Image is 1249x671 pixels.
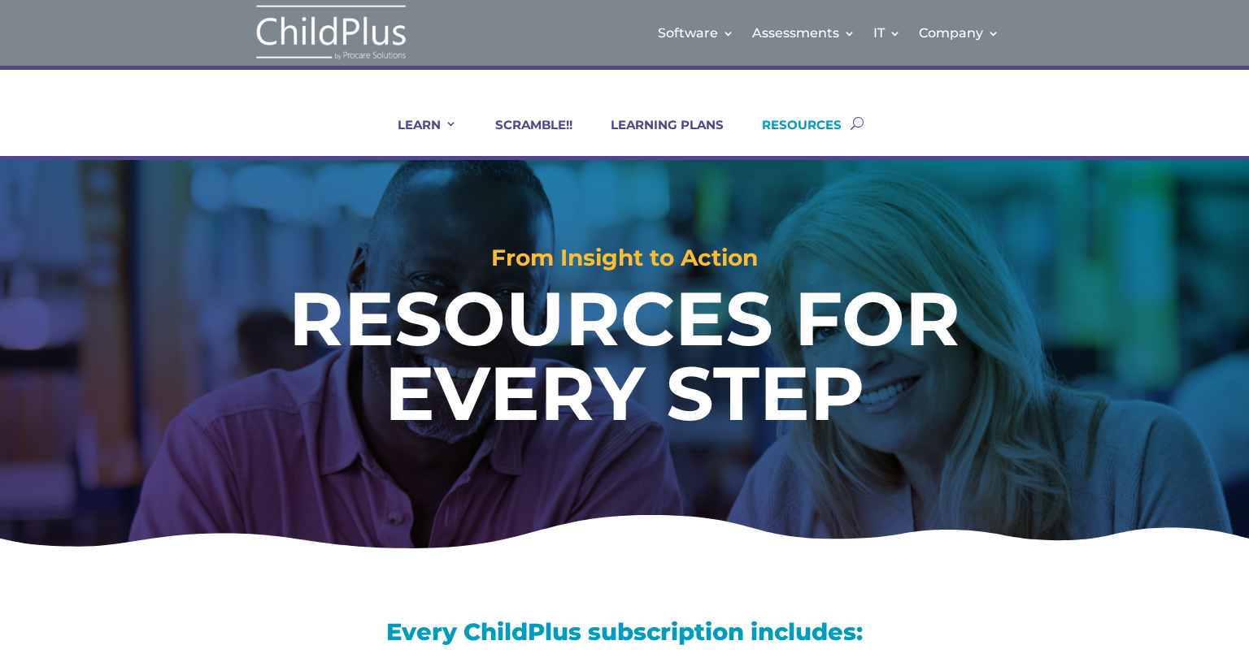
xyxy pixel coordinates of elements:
a: LEARN [377,117,457,156]
a: LEARNING PLANS [590,117,724,156]
a: RESOURCES [742,117,842,156]
a: SCRAMBLE!! [475,117,572,156]
h3: Every ChildPlus subscription includes: [104,620,1145,652]
h1: RESOURCES FOR EVERY STEP [175,281,1074,439]
h2: From Insight to Action [63,246,1186,277]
